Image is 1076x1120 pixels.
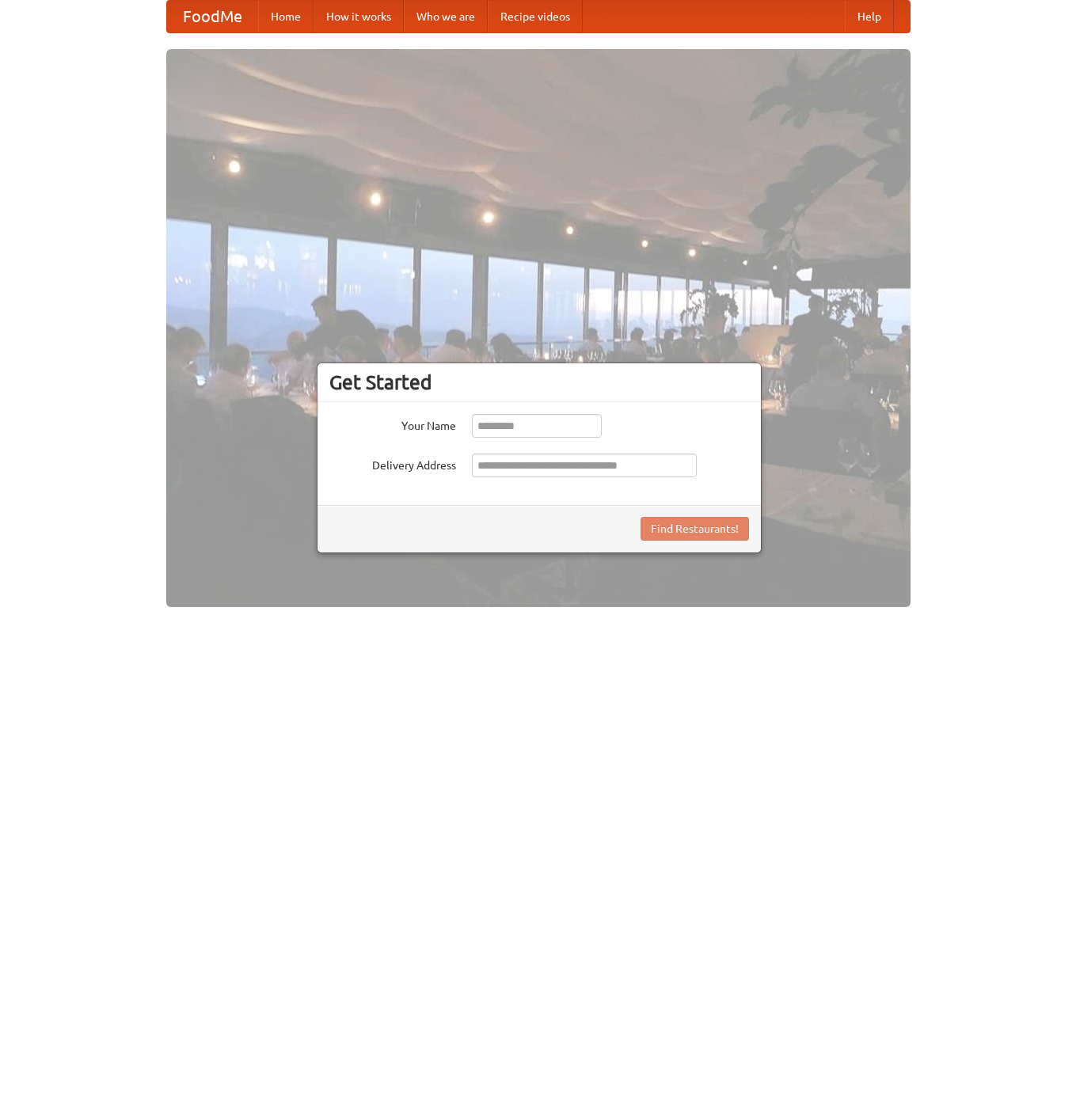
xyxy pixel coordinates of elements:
[488,1,583,32] a: Recipe videos
[258,1,314,32] a: Home
[329,454,456,473] label: Delivery Address
[641,517,749,541] button: Find Restaurants!
[314,1,404,32] a: How it works
[329,414,456,434] label: Your Name
[167,1,258,32] a: FoodMe
[404,1,488,32] a: Who we are
[329,370,749,394] h3: Get Started
[845,1,894,32] a: Help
